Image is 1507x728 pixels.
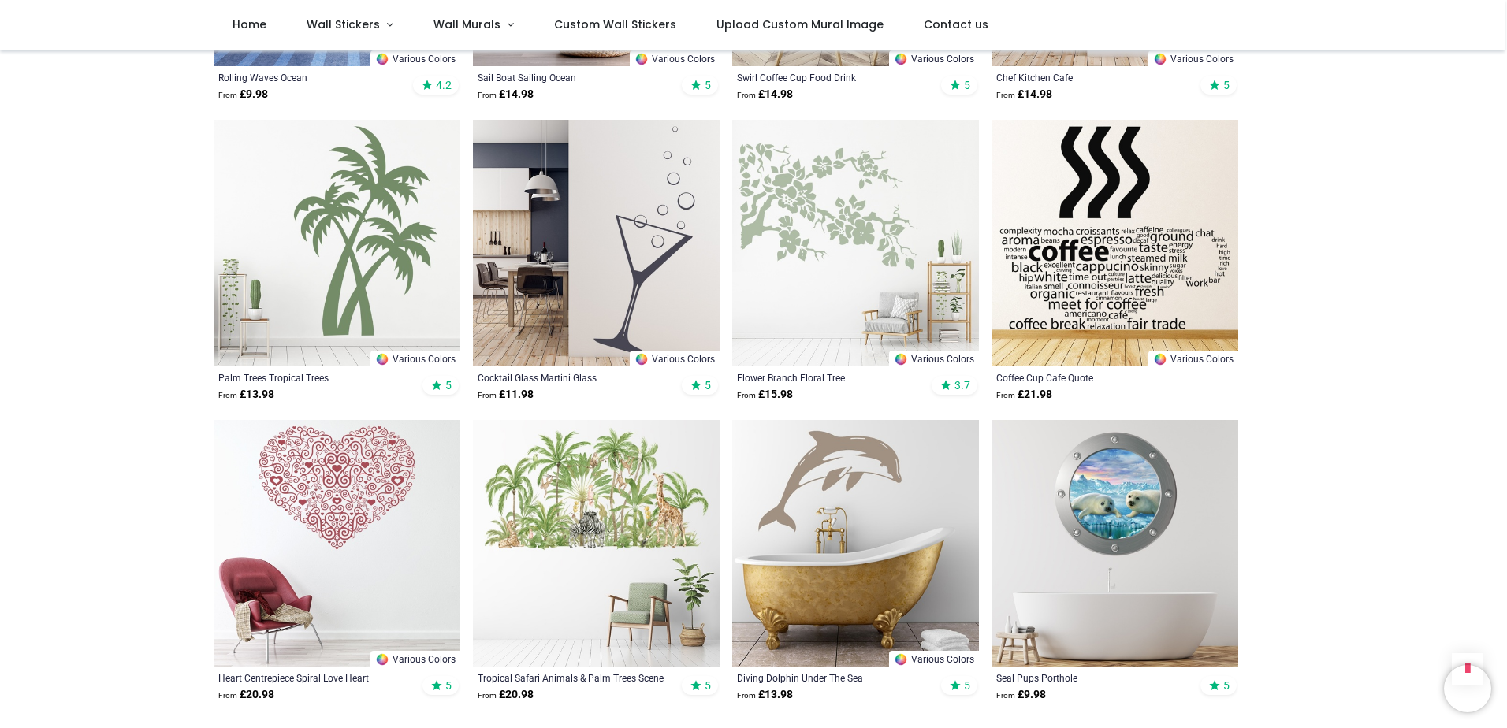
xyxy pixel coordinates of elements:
strong: £ 13.98 [218,387,274,403]
img: Coffee Cup Cafe Quote Wall Sticker [992,120,1238,366]
span: From [218,691,237,700]
img: Seal Pups Porthole Wall Sticker [992,420,1238,667]
img: Flower Branch Floral Tree Wall Sticker [732,120,979,366]
span: From [478,91,497,99]
img: Tropical Safari Animals & Palm Trees Wall Sticker Scene [473,420,720,667]
span: From [996,391,1015,399]
a: Chef Kitchen Cafe [996,71,1186,84]
img: Palm Trees Tropical Trees Wall Sticker [214,120,460,366]
span: Home [233,17,266,32]
span: 5 [705,678,711,693]
img: Heart Centrepiece Spiral Love Heart Wall Sticker [214,420,460,667]
img: Color Wheel [894,352,908,366]
strong: £ 14.98 [996,87,1052,102]
span: From [737,691,756,700]
span: Upload Custom Mural Image [716,17,884,32]
img: Color Wheel [634,52,649,66]
span: From [218,91,237,99]
a: Sail Boat Sailing Ocean [478,71,668,84]
img: Color Wheel [375,652,389,667]
span: Wall Murals [433,17,500,32]
a: Various Colors [630,50,720,66]
img: Cocktail Glass Martini Glass Wall Sticker [473,120,720,366]
span: From [737,91,756,99]
span: Wall Stickers [307,17,380,32]
span: 5 [705,378,711,392]
a: Coffee Cup Cafe Quote [996,371,1186,384]
strong: £ 15.98 [737,387,793,403]
a: Various Colors [889,50,979,66]
span: Contact us [924,17,988,32]
img: Color Wheel [375,52,389,66]
span: From [737,391,756,399]
span: From [996,91,1015,99]
strong: £ 14.98 [478,87,534,102]
img: Color Wheel [1153,52,1167,66]
a: Seal Pups Porthole [996,671,1186,684]
a: Cocktail Glass Martini Glass [478,371,668,384]
a: Various Colors [889,651,979,667]
a: Flower Branch Floral Tree [737,371,927,384]
a: Various Colors [370,351,460,366]
span: From [996,691,1015,700]
strong: £ 20.98 [218,687,274,703]
a: Various Colors [630,351,720,366]
span: 5 [705,78,711,92]
strong: £ 14.98 [737,87,793,102]
img: Color Wheel [375,352,389,366]
img: Color Wheel [894,52,908,66]
a: Various Colors [370,651,460,667]
a: Various Colors [1148,50,1238,66]
strong: £ 13.98 [737,687,793,703]
span: 5 [445,678,452,693]
span: 5 [964,78,970,92]
a: Diving Dolphin Under The Sea [737,671,927,684]
strong: £ 21.98 [996,387,1052,403]
span: 5 [445,378,452,392]
span: 5 [1223,78,1230,92]
a: Heart Centrepiece Spiral Love Heart [218,671,408,684]
strong: £ 20.98 [478,687,534,703]
span: 5 [964,678,970,693]
span: From [478,391,497,399]
img: Color Wheel [1153,352,1167,366]
a: Various Colors [370,50,460,66]
iframe: Brevo live chat [1444,665,1491,712]
a: Palm Trees Tropical Trees [218,371,408,384]
strong: £ 9.98 [996,687,1046,703]
a: Various Colors [1148,351,1238,366]
strong: £ 11.98 [478,387,534,403]
span: From [478,691,497,700]
a: Various Colors [889,351,979,366]
a: Swirl Coffee Cup Food Drink [737,71,927,84]
img: Diving Dolphin Under The Sea Wall Sticker [732,420,979,667]
span: 3.7 [954,378,970,392]
strong: £ 9.98 [218,87,268,102]
img: Color Wheel [894,652,908,667]
span: From [218,391,237,399]
span: 4.2 [436,78,452,92]
a: Rolling Waves Ocean [218,71,408,84]
a: Tropical Safari Animals & Palm Trees Scene [478,671,668,684]
span: Custom Wall Stickers [554,17,676,32]
span: 5 [1223,678,1230,693]
img: Color Wheel [634,352,649,366]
